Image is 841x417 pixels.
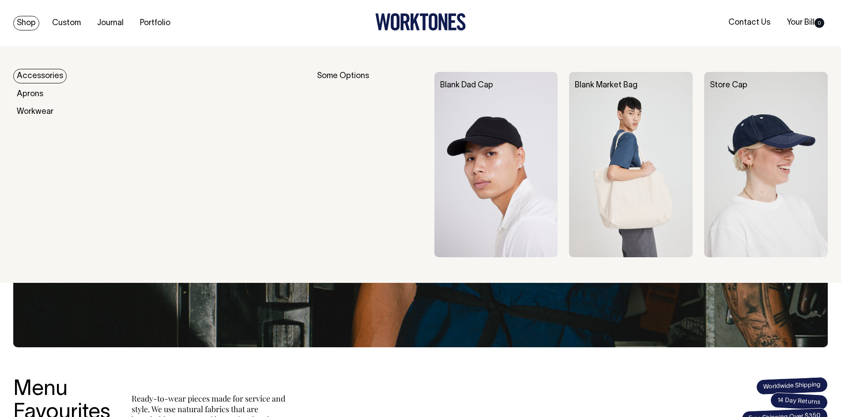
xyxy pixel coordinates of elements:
[440,82,493,89] a: Blank Dad Cap
[13,69,67,83] a: Accessories
[704,72,828,257] img: Store Cap
[710,82,747,89] a: Store Cap
[770,392,828,411] span: 14 Day Returns
[13,87,47,101] a: Aprons
[434,72,558,257] img: Blank Dad Cap
[94,16,127,30] a: Journal
[575,82,637,89] a: Blank Market Bag
[815,18,824,28] span: 0
[569,72,693,257] img: Blank Market Bag
[756,376,828,395] span: Worldwide Shipping
[317,72,423,257] div: Some Options
[136,16,174,30] a: Portfolio
[13,16,39,30] a: Shop
[783,15,828,30] a: Your Bill0
[13,105,57,119] a: Workwear
[725,15,774,30] a: Contact Us
[49,16,84,30] a: Custom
